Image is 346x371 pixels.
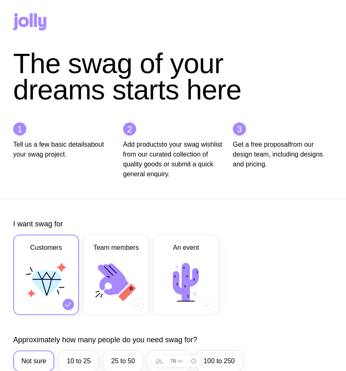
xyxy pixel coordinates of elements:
span: An event [173,243,199,253]
strong: Get a free proposal [233,141,289,148]
p: from our design team, including designs and pricing. [233,140,333,169]
p: to your swag wishlist from our curated collection of quality goods or submit a quick general enqu... [123,140,223,179]
span: Team members [93,243,139,253]
strong: Tell us a few basic details [13,141,88,148]
p: about your swag project. [13,140,113,159]
span: The swag of your dreams starts here [13,48,242,105]
span: Customers [30,243,62,253]
strong: Add products [123,141,162,148]
label: I want swag for [13,219,63,229]
label: Approximately how many people do you need swag for? [13,335,197,345]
